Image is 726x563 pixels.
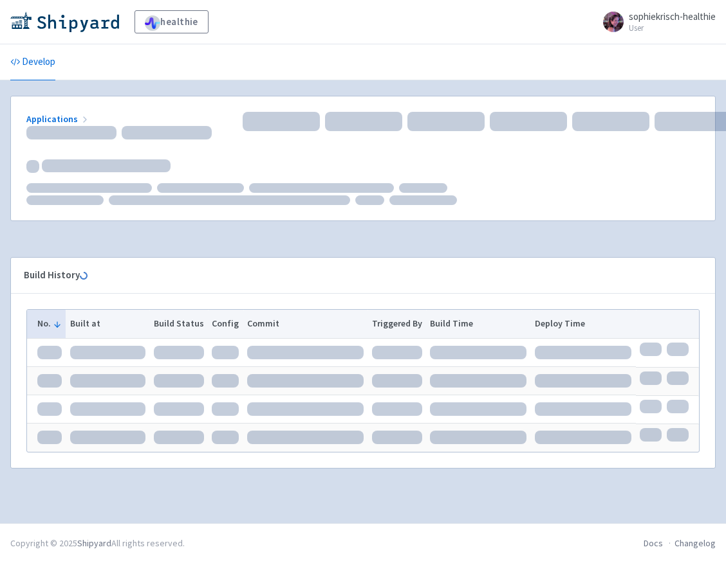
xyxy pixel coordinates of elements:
[149,310,208,338] th: Build Status
[77,537,111,549] a: Shipyard
[368,310,426,338] th: Triggered By
[644,537,663,549] a: Docs
[24,268,682,283] div: Build History
[675,537,716,549] a: Changelog
[26,113,90,125] a: Applications
[66,310,149,338] th: Built at
[243,310,368,338] th: Commit
[208,310,243,338] th: Config
[10,12,119,32] img: Shipyard logo
[10,44,55,80] a: Develop
[10,537,185,550] div: Copyright © 2025 All rights reserved.
[629,10,716,22] span: sophiekrisch-healthie
[531,310,636,338] th: Deploy Time
[595,12,716,32] a: sophiekrisch-healthie User
[135,10,209,33] a: healthie
[426,310,531,338] th: Build Time
[629,24,716,32] small: User
[37,317,62,330] button: No.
